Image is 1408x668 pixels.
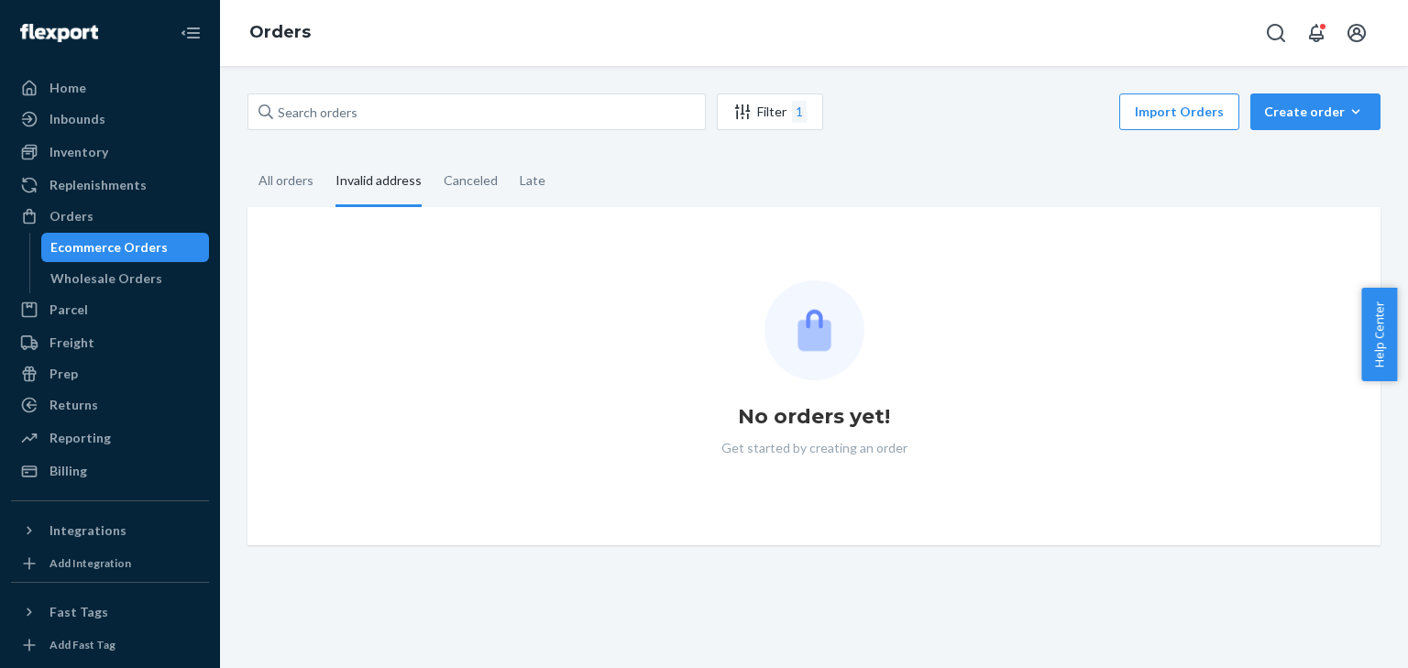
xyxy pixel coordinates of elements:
div: Add Fast Tag [49,637,115,652]
div: Home [49,79,86,97]
div: Invalid address [335,157,422,207]
button: Open notifications [1298,15,1335,51]
a: Wholesale Orders [41,264,210,293]
a: Reporting [11,423,209,453]
ol: breadcrumbs [235,6,325,60]
a: Replenishments [11,170,209,200]
button: Open account menu [1338,15,1375,51]
img: Flexport logo [20,24,98,42]
div: Integrations [49,521,126,540]
div: Inbounds [49,110,105,128]
a: Ecommerce Orders [41,233,210,262]
a: Parcel [11,295,209,324]
a: Orders [249,22,311,42]
button: Integrations [11,516,209,545]
a: Inbounds [11,104,209,134]
a: Add Integration [11,553,209,575]
h1: No orders yet! [738,402,890,432]
div: Freight [49,334,94,352]
img: Empty list [764,280,864,380]
div: Inventory [49,143,108,161]
div: Returns [49,396,98,414]
div: Wholesale Orders [50,269,162,288]
p: Get started by creating an order [721,439,907,457]
iframe: Opens a widget where you can chat to one of our agents [1292,613,1390,659]
div: Parcel [49,301,88,319]
div: Billing [49,462,87,480]
div: Replenishments [49,176,147,194]
a: Returns [11,390,209,420]
div: Create order [1264,103,1367,121]
div: All orders [258,157,313,204]
a: Orders [11,202,209,231]
button: Help Center [1361,288,1397,381]
div: Ecommerce Orders [50,238,168,257]
a: Billing [11,456,209,486]
div: Canceled [444,157,498,204]
div: Orders [49,207,93,225]
button: Open Search Box [1258,15,1294,51]
div: Prep [49,365,78,383]
a: Prep [11,359,209,389]
input: Search orders [247,93,706,130]
div: Fast Tags [49,603,108,621]
a: Freight [11,328,209,357]
button: Close Navigation [172,15,209,51]
button: Create order [1250,93,1380,130]
a: Home [11,73,209,103]
button: Import Orders [1119,93,1239,130]
div: Filter [718,101,822,123]
button: Fast Tags [11,597,209,627]
a: Add Fast Tag [11,634,209,656]
div: Reporting [49,429,111,447]
button: Filter [717,93,823,130]
div: Late [520,157,545,204]
div: 1 [792,101,807,123]
a: Inventory [11,137,209,167]
div: Add Integration [49,555,131,571]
